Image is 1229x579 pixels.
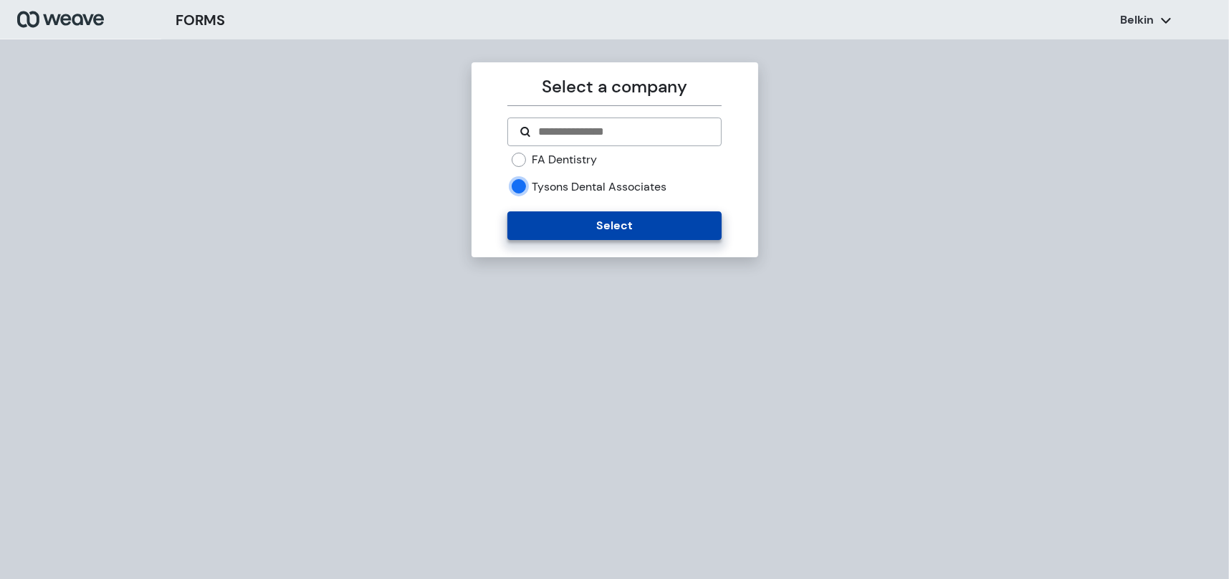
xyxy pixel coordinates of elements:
p: Belkin [1121,12,1154,28]
label: FA Dentistry [532,152,597,168]
input: Search [537,123,709,140]
h3: FORMS [176,9,225,31]
label: Tysons Dental Associates [532,179,666,195]
button: Select [507,211,722,240]
p: Select a company [507,74,722,100]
